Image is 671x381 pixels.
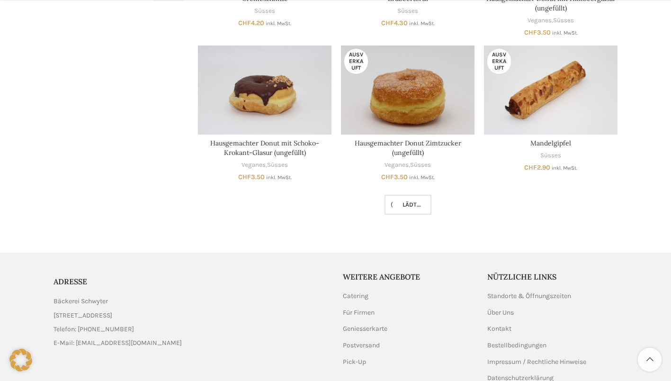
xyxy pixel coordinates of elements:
span: CHF [524,28,537,36]
span: CHF [238,19,251,27]
a: Kontakt [487,324,512,334]
span: Lädt... [395,201,421,209]
span: Bäckerei Schwyter [54,296,108,307]
a: Süsses [254,7,275,16]
a: Veganes [242,161,266,170]
a: Geniesserkarte [343,324,388,334]
a: Catering [343,291,369,301]
span: [STREET_ADDRESS] [54,310,112,321]
div: , [198,161,331,170]
a: Scroll to top button [638,348,662,372]
span: ADRESSE [54,277,87,286]
a: Mandelgipfel [530,139,571,147]
span: CHF [381,173,394,181]
bdi: 2.90 [524,163,550,172]
a: Für Firmen [343,308,376,317]
small: inkl. MwSt. [552,165,577,171]
div: , [484,16,617,25]
small: inkl. MwSt. [266,20,291,27]
a: Veganes [528,16,552,25]
bdi: 4.20 [238,19,264,27]
span: CHF [381,19,394,27]
bdi: 3.50 [524,28,551,36]
a: Impressum / Rechtliche Hinweise [487,357,587,367]
a: Über Uns [487,308,515,317]
small: inkl. MwSt. [266,174,292,181]
small: inkl. MwSt. [409,20,435,27]
a: Hausgemachter Donut mit Schoko-Krokant-Glasur (ungefüllt) [198,45,331,135]
bdi: 4.30 [381,19,408,27]
a: Postversand [343,341,381,350]
a: Süsses [540,151,561,160]
a: Süsses [410,161,431,170]
div: , [341,161,474,170]
a: Süsses [397,7,418,16]
span: CHF [238,173,251,181]
a: Süsses [553,16,574,25]
a: List item link [54,338,329,348]
h5: Weitere Angebote [343,272,474,282]
a: Hausgemachter Donut Zimtzucker (ungefüllt) [341,45,474,135]
span: Ausverkauft [344,49,368,74]
a: Pick-Up [343,357,367,367]
a: Hausgemachter Donut Zimtzucker (ungefüllt) [355,139,461,157]
a: Standorte & Öffnungszeiten [487,291,572,301]
span: CHF [524,163,537,172]
a: Süsses [267,161,288,170]
bdi: 3.50 [238,173,265,181]
small: inkl. MwSt. [552,30,578,36]
a: Hausgemachter Donut mit Schoko-Krokant-Glasur (ungefüllt) [210,139,319,157]
span: Ausverkauft [487,49,511,74]
bdi: 3.50 [381,173,408,181]
h5: Nützliche Links [487,272,618,282]
a: List item link [54,324,329,335]
a: Bestellbedingungen [487,341,547,350]
a: Mandelgipfel [484,45,617,135]
small: inkl. MwSt. [409,174,435,181]
a: Veganes [385,161,409,170]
